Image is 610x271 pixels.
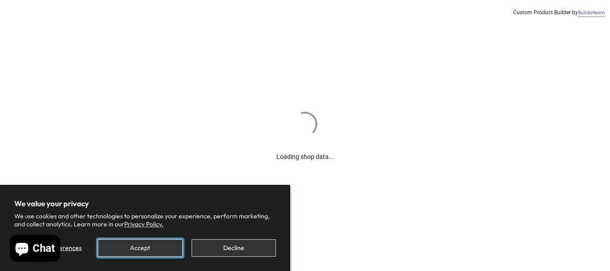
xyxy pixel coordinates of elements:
[124,220,163,228] a: Privacy Policy.
[192,239,276,257] button: Decline
[14,199,276,208] h2: We value your privacy
[578,9,605,17] a: Buildateam
[513,9,605,17] div: Custom Product Builder by
[276,138,334,162] div: Loading shop data...
[7,235,63,264] inbox-online-store-chat: Shopify online store chat
[98,239,182,257] button: Accept
[14,212,276,228] p: We use cookies and other technologies to personalize your experience, perform marketing, and coll...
